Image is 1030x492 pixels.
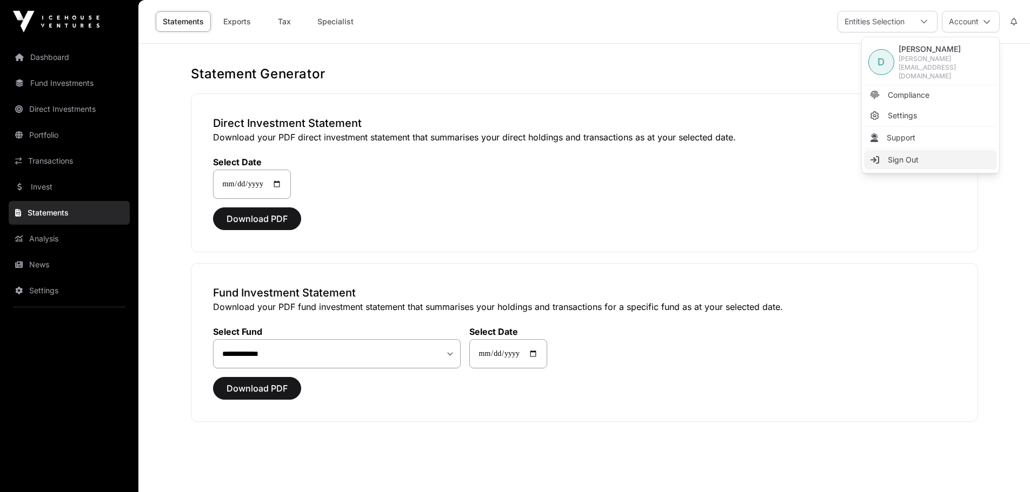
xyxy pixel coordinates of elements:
a: Specialist [310,11,361,32]
li: Sign Out [864,150,997,170]
a: Download PDF [213,388,301,399]
a: Statements [156,11,211,32]
span: Download PDF [227,212,288,225]
span: Sign Out [888,154,919,165]
a: Compliance [864,85,997,105]
span: Settings [888,110,917,121]
img: Icehouse Ventures Logo [13,11,99,32]
button: Account [942,11,1000,32]
h3: Fund Investment Statement [213,285,956,300]
span: Download PDF [227,382,288,395]
a: Exports [215,11,258,32]
a: Dashboard [9,45,130,69]
label: Select Fund [213,326,461,337]
span: D [878,55,885,70]
a: Download PDF [213,218,301,229]
span: Support [887,132,915,143]
div: Entities Selection [838,11,911,32]
span: [PERSON_NAME] [899,44,993,55]
a: Transactions [9,149,130,173]
p: Download your PDF direct investment statement that summarises your direct holdings and transactio... [213,131,956,144]
a: Statements [9,201,130,225]
a: Settings [9,279,130,302]
a: Portfolio [9,123,130,147]
h1: Statement Generator [191,65,978,83]
span: [PERSON_NAME][EMAIL_ADDRESS][DOMAIN_NAME] [899,55,993,80]
li: Support [864,128,997,147]
p: Download your PDF fund investment statement that summarises your holdings and transactions for a ... [213,300,956,313]
a: Direct Investments [9,97,130,121]
span: Compliance [888,90,929,100]
iframe: Chat Widget [976,440,1030,492]
a: Fund Investments [9,71,130,95]
a: News [9,253,130,277]
a: Invest [9,175,130,199]
label: Select Date [213,157,291,167]
a: Tax [263,11,306,32]
h3: Direct Investment Statement [213,116,956,131]
button: Download PDF [213,207,301,230]
button: Download PDF [213,377,301,400]
a: Settings [864,106,997,125]
a: Analysis [9,227,130,251]
label: Select Date [469,326,547,337]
